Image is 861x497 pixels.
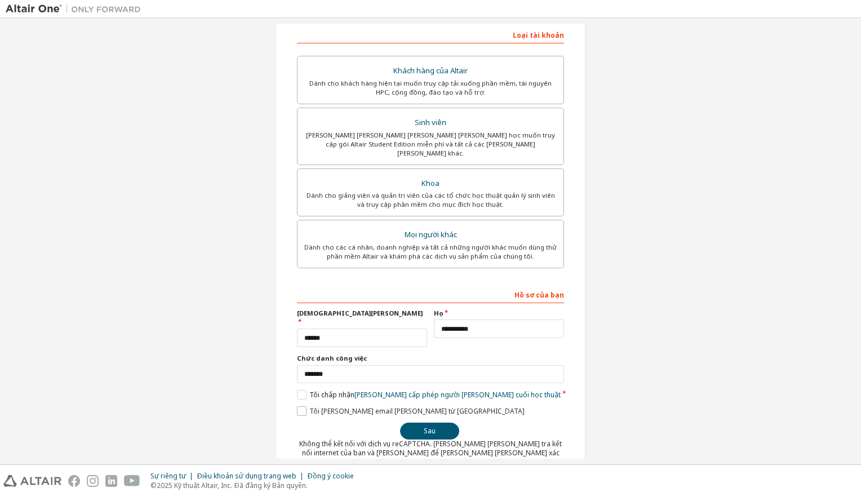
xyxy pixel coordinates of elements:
[304,227,557,243] div: Mọi người khác
[304,176,557,192] div: Khoa
[307,472,361,481] div: Đồng ý cookie
[297,440,564,467] div: Không thể kết nối với dịch vụ reCAPTCHA. [PERSON_NAME] [PERSON_NAME] tra kết nối internet của bạn...
[297,285,564,303] div: Hồ sơ của bạn
[6,3,147,15] img: Altair Một
[68,475,80,487] img: facebook.svg
[304,79,557,97] div: Dành cho khách hàng hiện tại muốn truy cập tải xuống phần mềm, tài nguyên HPC, cộng đồng, đào tạo...
[304,115,557,131] div: Sinh viên
[434,309,564,318] label: Họ
[297,25,564,43] div: Loại tài khoản
[157,481,308,490] font: 2025 Kỹ thuật Altair, Inc. Đã đăng ký Bản quyền.
[304,191,557,209] div: Dành cho giảng viên và quản trị viên của các tổ chức học thuật quản lý sinh viên và truy cập phần...
[304,63,557,79] div: Khách hàng của Altair
[297,406,525,416] label: Tôi [PERSON_NAME] email [PERSON_NAME] từ [GEOGRAPHIC_DATA]
[354,390,561,400] a: [PERSON_NAME] cấp phép người [PERSON_NAME] cuối học thuật
[304,131,557,158] div: [PERSON_NAME] [PERSON_NAME] [PERSON_NAME] [PERSON_NAME] học muốn truy cập gói Altair Student Edit...
[150,481,361,490] p: ©
[105,475,117,487] img: linkedin.svg
[297,390,561,400] label: Tôi chấp nhận
[124,475,140,487] img: youtube.svg
[297,309,427,327] label: [DEMOGRAPHIC_DATA][PERSON_NAME]
[400,423,459,440] button: Sau
[304,243,557,261] div: Dành cho các cá nhân, doanh nghiệp và tất cả những người khác muốn dùng thử phần mềm Altair và kh...
[3,475,61,487] img: altair_logo.svg
[197,472,307,481] div: Điều khoản sử dụng trang web
[297,354,564,363] label: Chức danh công việc
[150,472,197,481] div: Sự riêng tư
[87,475,99,487] img: instagram.svg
